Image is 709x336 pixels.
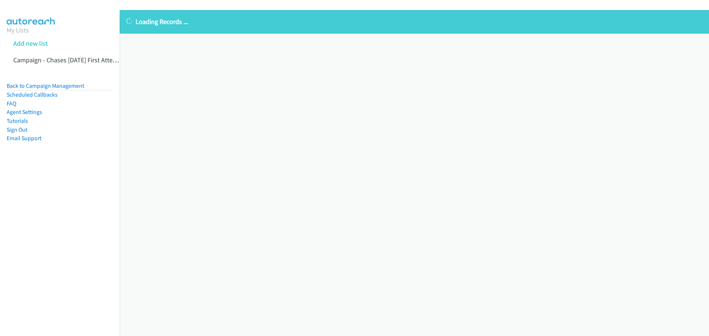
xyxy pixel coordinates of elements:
[13,39,48,48] a: Add new list
[7,26,29,34] a: My Lists
[7,82,84,89] a: Back to Campaign Management
[7,108,42,115] a: Agent Settings
[7,91,58,98] a: Scheduled Callbacks
[126,17,702,27] p: Loading Records ...
[7,100,16,107] a: FAQ
[7,126,27,133] a: Sign Out
[7,135,41,142] a: Email Support
[7,117,28,124] a: Tutorials
[13,56,124,64] a: Campaign - Chases [DATE] First Attempt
